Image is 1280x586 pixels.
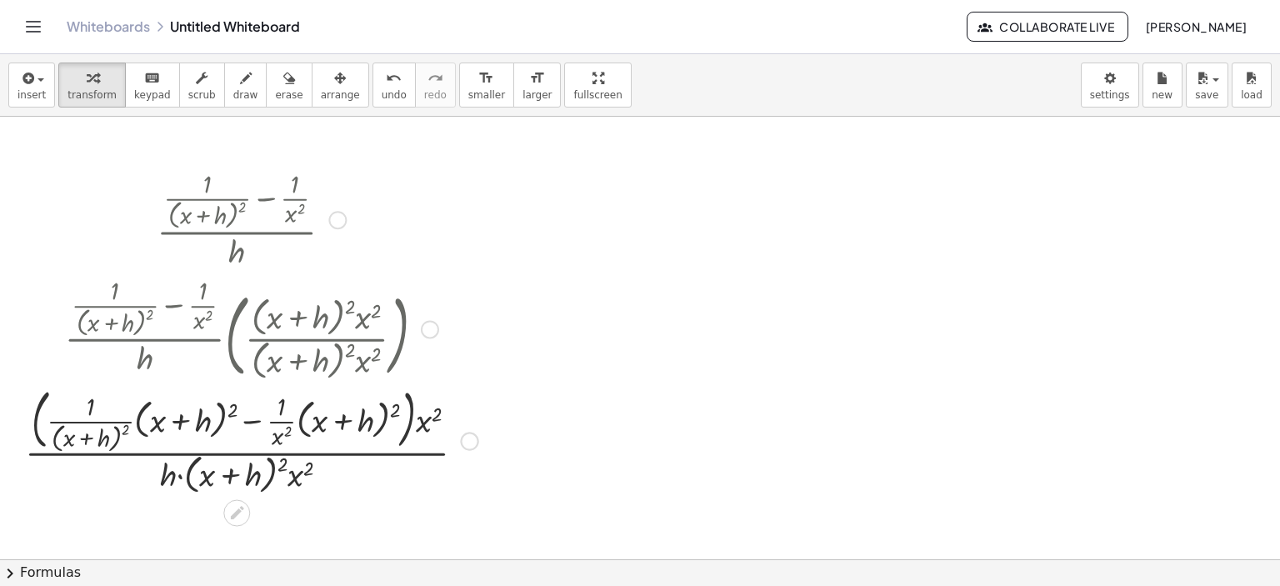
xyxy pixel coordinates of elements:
[312,63,369,108] button: arrange
[459,63,514,108] button: format_sizesmaller
[125,63,180,108] button: keyboardkeypad
[1132,12,1260,42] button: [PERSON_NAME]
[188,89,216,101] span: scrub
[8,63,55,108] button: insert
[1142,63,1182,108] button: new
[20,13,47,40] button: Toggle navigation
[427,68,443,88] i: redo
[1241,89,1262,101] span: load
[478,68,494,88] i: format_size
[223,499,250,526] div: Edit math
[967,12,1128,42] button: Collaborate Live
[67,89,117,101] span: transform
[529,68,545,88] i: format_size
[1232,63,1272,108] button: load
[1195,89,1218,101] span: save
[275,89,302,101] span: erase
[981,19,1114,34] span: Collaborate Live
[415,63,456,108] button: redoredo
[134,89,171,101] span: keypad
[573,89,622,101] span: fullscreen
[424,89,447,101] span: redo
[321,89,360,101] span: arrange
[58,63,126,108] button: transform
[468,89,505,101] span: smaller
[1090,89,1130,101] span: settings
[386,68,402,88] i: undo
[372,63,416,108] button: undoundo
[224,63,267,108] button: draw
[1152,89,1172,101] span: new
[564,63,631,108] button: fullscreen
[1145,19,1247,34] span: [PERSON_NAME]
[67,18,150,35] a: Whiteboards
[179,63,225,108] button: scrub
[382,89,407,101] span: undo
[522,89,552,101] span: larger
[233,89,258,101] span: draw
[17,89,46,101] span: insert
[266,63,312,108] button: erase
[513,63,561,108] button: format_sizelarger
[144,68,160,88] i: keyboard
[1186,63,1228,108] button: save
[1081,63,1139,108] button: settings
